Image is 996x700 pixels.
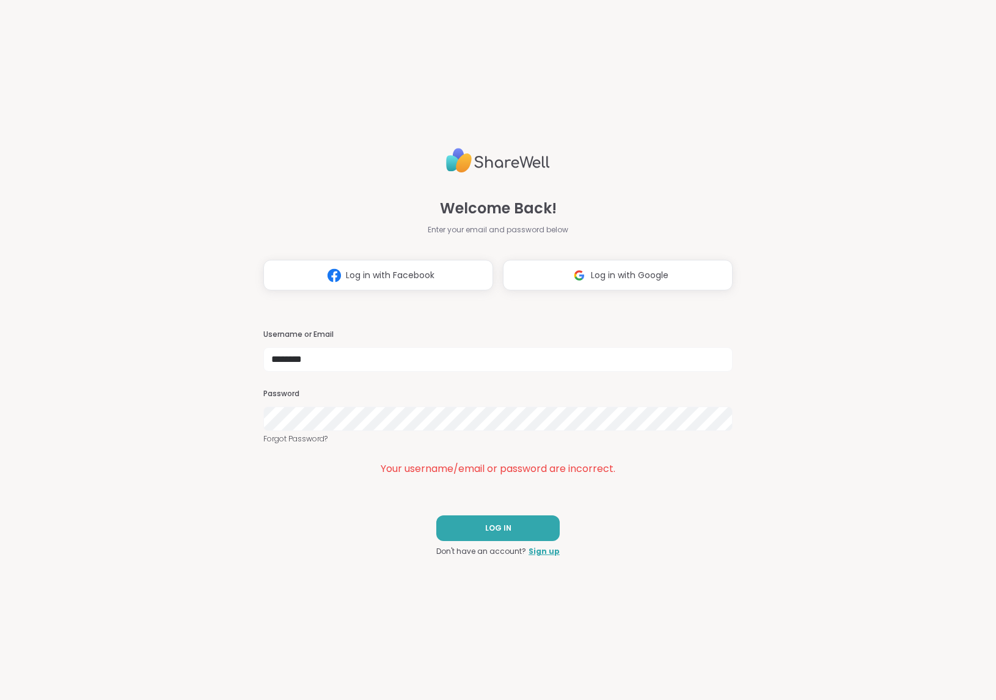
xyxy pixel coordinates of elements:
[440,197,557,219] span: Welcome Back!
[263,433,733,444] a: Forgot Password?
[263,462,733,476] div: Your username/email or password are incorrect.
[568,264,591,287] img: ShareWell Logomark
[346,269,434,282] span: Log in with Facebook
[436,515,560,541] button: LOG IN
[446,143,550,178] img: ShareWell Logo
[263,330,733,340] h3: Username or Email
[529,546,560,557] a: Sign up
[591,269,668,282] span: Log in with Google
[428,224,568,235] span: Enter your email and password below
[263,389,733,399] h3: Password
[263,260,493,290] button: Log in with Facebook
[503,260,733,290] button: Log in with Google
[323,264,346,287] img: ShareWell Logomark
[485,523,511,534] span: LOG IN
[436,546,526,557] span: Don't have an account?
